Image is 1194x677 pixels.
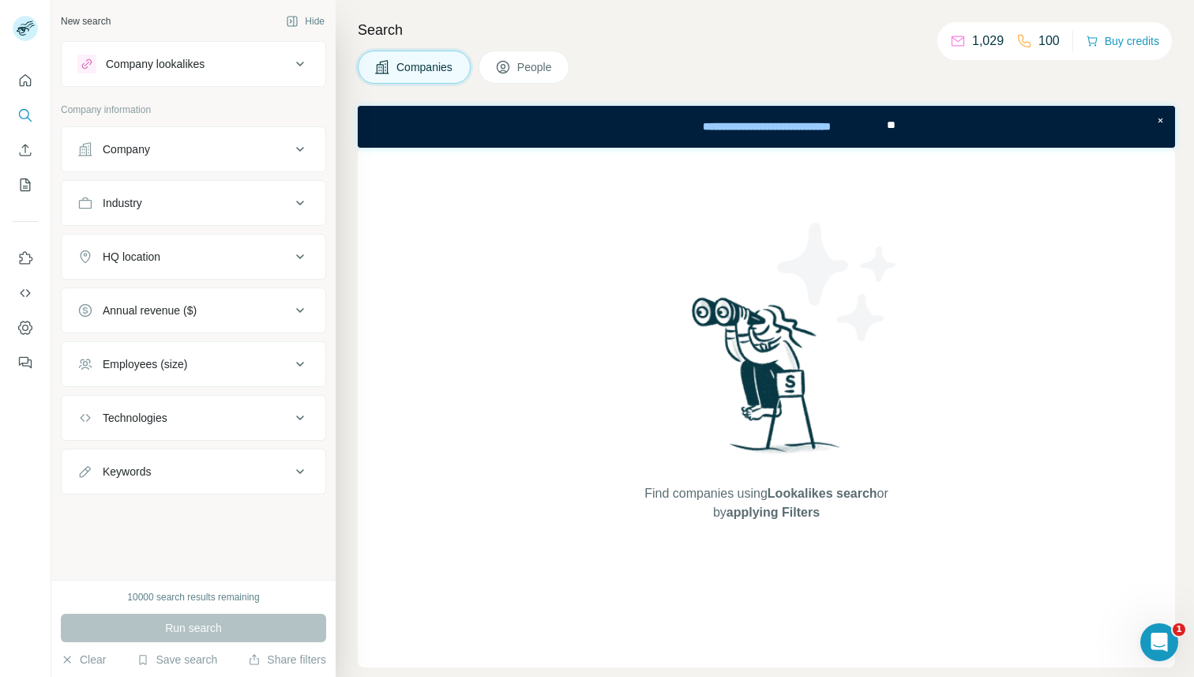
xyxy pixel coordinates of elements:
[13,101,38,130] button: Search
[103,410,167,426] div: Technologies
[103,356,187,372] div: Employees (size)
[396,59,454,75] span: Companies
[62,345,325,383] button: Employees (size)
[13,348,38,377] button: Feedback
[62,130,325,168] button: Company
[248,652,326,668] button: Share filters
[103,141,150,157] div: Company
[127,590,259,604] div: 10000 search results remaining
[1086,30,1159,52] button: Buy credits
[62,45,325,83] button: Company lookalikes
[13,66,38,95] button: Quick start
[1173,623,1185,636] span: 1
[640,484,892,522] span: Find companies using or by
[61,14,111,28] div: New search
[13,171,38,199] button: My lists
[61,652,106,668] button: Clear
[685,293,849,469] img: Surfe Illustration - Woman searching with binoculars
[62,184,325,222] button: Industry
[1038,32,1060,51] p: 100
[103,195,142,211] div: Industry
[727,506,820,519] span: applying Filters
[103,464,151,480] div: Keywords
[13,244,38,273] button: Use Surfe on LinkedIn
[767,211,909,353] img: Surfe Illustration - Stars
[13,136,38,164] button: Enrich CSV
[137,652,217,668] button: Save search
[13,279,38,307] button: Use Surfe API
[13,314,38,342] button: Dashboard
[61,103,326,117] p: Company information
[517,59,554,75] span: People
[106,56,205,72] div: Company lookalikes
[768,487,877,500] span: Lookalikes search
[358,106,1175,148] iframe: Banner
[1140,623,1178,661] iframe: Intercom live chat
[972,32,1004,51] p: 1,029
[103,303,197,318] div: Annual revenue ($)
[103,249,160,265] div: HQ location
[62,453,325,491] button: Keywords
[358,19,1175,41] h4: Search
[62,291,325,329] button: Annual revenue ($)
[275,9,336,33] button: Hide
[62,238,325,276] button: HQ location
[62,399,325,437] button: Technologies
